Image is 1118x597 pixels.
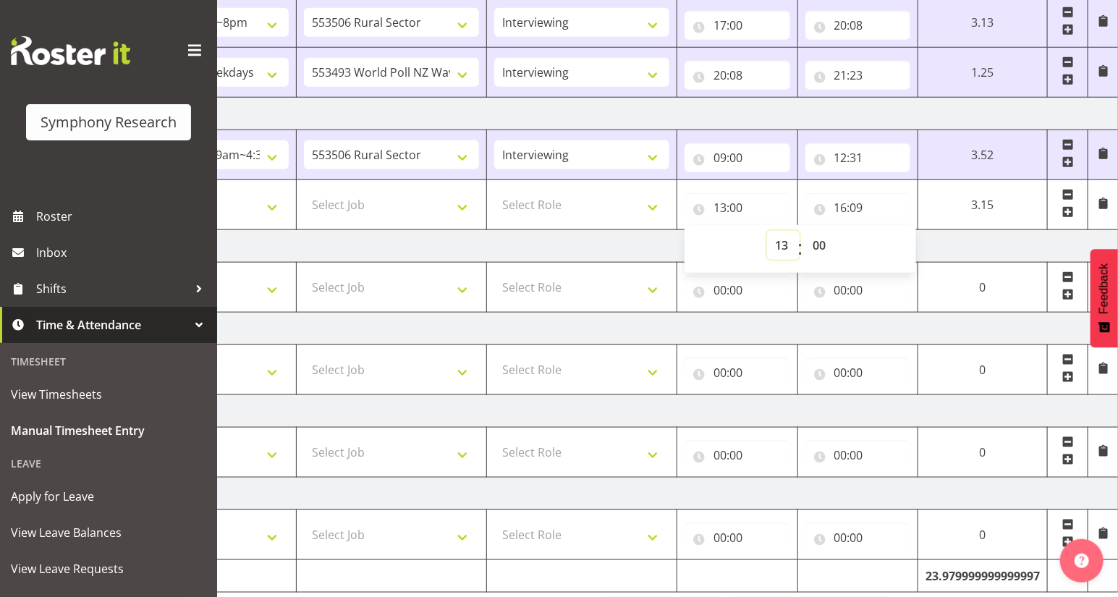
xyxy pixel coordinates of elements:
input: Click to select... [805,276,911,305]
a: Apply for Leave [4,478,213,515]
span: View Timesheets [11,384,206,405]
td: 3.52 [918,130,1048,180]
input: Click to select... [805,61,911,90]
td: 0 [918,428,1048,478]
input: Click to select... [685,193,790,222]
td: 23.979999999999997 [918,560,1048,593]
td: 3.15 [918,180,1048,230]
input: Click to select... [805,143,911,172]
input: Click to select... [805,11,911,40]
span: Feedback [1098,263,1111,314]
span: Inbox [36,242,210,263]
a: View Leave Balances [4,515,213,551]
img: Rosterit website logo [11,36,130,65]
div: Timesheet [4,347,213,376]
button: Feedback - Show survey [1091,249,1118,347]
input: Click to select... [805,193,911,222]
span: View Leave Balances [11,522,206,543]
td: 1.25 [918,48,1048,98]
span: Shifts [36,278,188,300]
input: Click to select... [685,61,790,90]
span: Time & Attendance [36,314,188,336]
a: Manual Timesheet Entry [4,412,213,449]
input: Click to select... [685,11,790,40]
input: Click to select... [805,358,911,387]
span: Manual Timesheet Entry [11,420,206,441]
div: Symphony Research [41,111,177,133]
div: Leave [4,449,213,478]
input: Click to select... [685,143,790,172]
img: help-xxl-2.png [1075,554,1089,568]
input: Click to select... [685,276,790,305]
input: Click to select... [685,441,790,470]
td: 0 [918,510,1048,560]
input: Click to select... [805,523,911,552]
input: Click to select... [685,523,790,552]
span: Apply for Leave [11,486,206,507]
input: Click to select... [805,441,911,470]
td: 0 [918,345,1048,395]
a: View Leave Requests [4,551,213,587]
span: View Leave Requests [11,558,206,580]
span: : [798,231,803,267]
td: 0 [918,263,1048,313]
span: Roster [36,206,210,227]
input: Click to select... [685,358,790,387]
a: View Timesheets [4,376,213,412]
